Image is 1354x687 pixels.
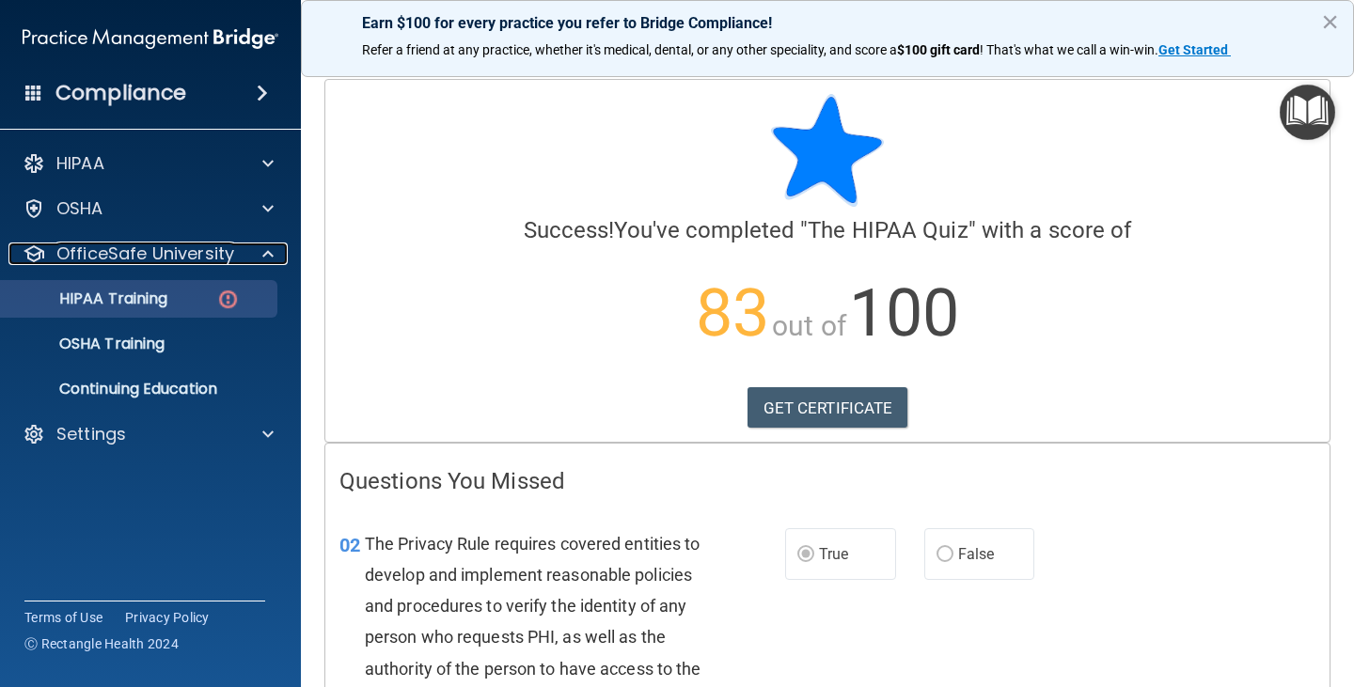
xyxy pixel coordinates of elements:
[797,548,814,562] input: True
[125,608,210,627] a: Privacy Policy
[56,152,104,175] p: HIPAA
[1321,7,1339,37] button: Close
[980,42,1158,57] span: ! That's what we call a win-win.
[849,274,959,351] span: 100
[12,380,269,398] p: Continuing Education
[808,217,968,243] span: The HIPAA Quiz
[748,387,908,429] a: GET CERTIFICATE
[958,545,995,563] span: False
[362,14,1293,32] p: Earn $100 for every practice you refer to Bridge Compliance!
[696,274,769,351] span: 83
[23,197,274,220] a: OSHA
[772,309,846,342] span: out of
[1158,42,1231,57] a: Get Started
[897,42,980,57] strong: $100 gift card
[362,42,897,57] span: Refer a friend at any practice, whether it's medical, dental, or any other speciality, and score a
[24,634,179,653] span: Ⓒ Rectangle Health 2024
[56,197,103,220] p: OSHA
[55,80,186,106] h4: Compliance
[524,217,615,243] span: Success!
[819,545,848,563] span: True
[56,423,126,445] p: Settings
[771,94,884,207] img: blue-star-rounded.9d042014.png
[339,218,1315,242] h4: You've completed " " with a score of
[23,423,274,445] a: Settings
[1158,42,1228,57] strong: Get Started
[23,242,274,265] a: OfficeSafe University
[23,20,278,57] img: PMB logo
[23,152,274,175] a: HIPAA
[339,469,1315,493] h4: Questions You Missed
[24,608,102,627] a: Terms of Use
[56,242,234,265] p: OfficeSafe University
[339,534,360,556] span: 02
[12,289,167,308] p: HIPAA Training
[12,335,165,353] p: OSHA Training
[1280,85,1335,140] button: Open Resource Center
[937,548,953,562] input: False
[216,288,240,311] img: danger-circle.6113f641.png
